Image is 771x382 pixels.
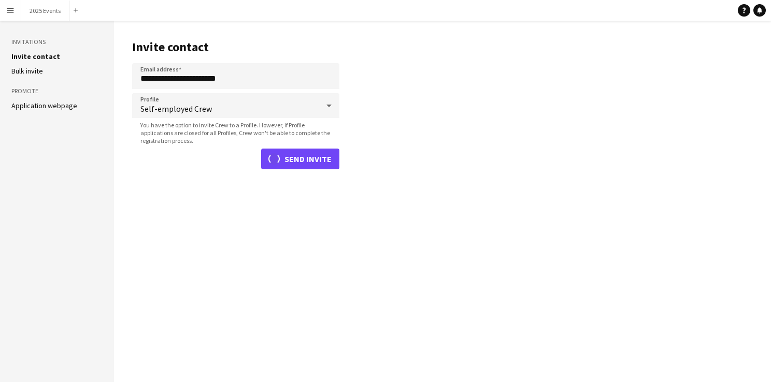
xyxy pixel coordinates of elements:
[11,66,43,76] a: Bulk invite
[11,101,77,110] a: Application webpage
[132,121,339,144] span: You have the option to invite Crew to a Profile. However, if Profile applications are closed for ...
[11,86,103,96] h3: Promote
[11,52,60,61] a: Invite contact
[21,1,69,21] button: 2025 Events
[140,104,319,114] span: Self-employed Crew
[132,39,339,55] h1: Invite contact
[11,37,103,47] h3: Invitations
[261,149,339,169] button: Send invite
